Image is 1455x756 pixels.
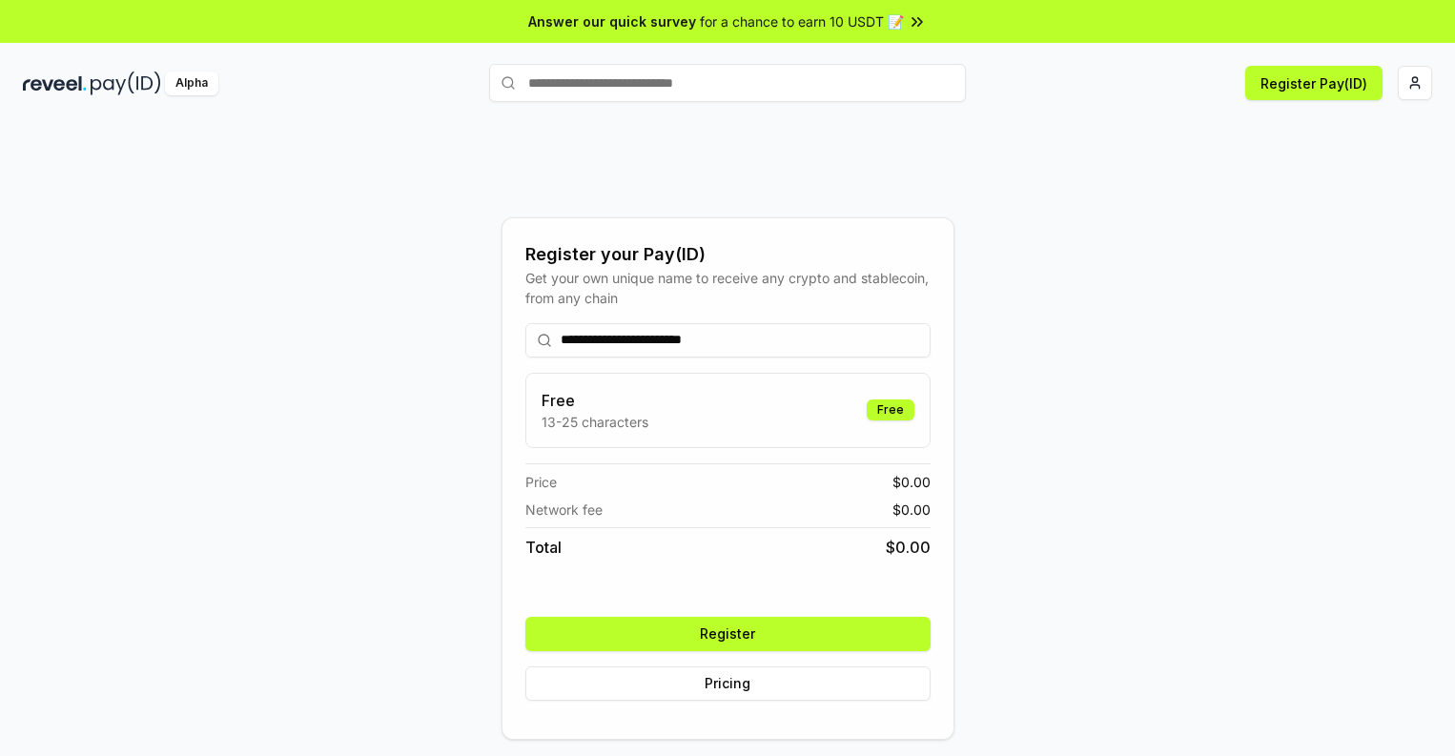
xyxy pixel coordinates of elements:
[525,666,931,701] button: Pricing
[23,72,87,95] img: reveel_dark
[525,268,931,308] div: Get your own unique name to receive any crypto and stablecoin, from any chain
[886,536,931,559] span: $ 0.00
[525,500,603,520] span: Network fee
[867,399,914,420] div: Free
[1245,66,1383,100] button: Register Pay(ID)
[91,72,161,95] img: pay_id
[165,72,218,95] div: Alpha
[525,241,931,268] div: Register your Pay(ID)
[525,617,931,651] button: Register
[542,389,648,412] h3: Free
[700,11,904,31] span: for a chance to earn 10 USDT 📝
[892,472,931,492] span: $ 0.00
[892,500,931,520] span: $ 0.00
[528,11,696,31] span: Answer our quick survey
[542,412,648,432] p: 13-25 characters
[525,472,557,492] span: Price
[525,536,562,559] span: Total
